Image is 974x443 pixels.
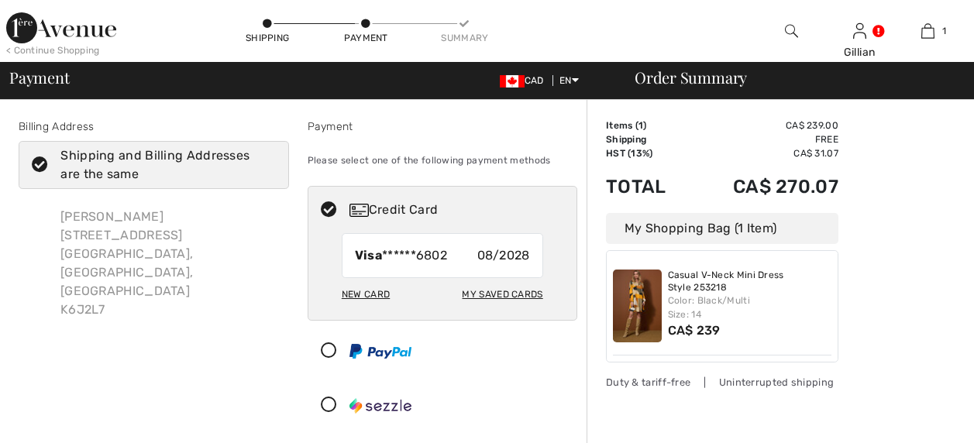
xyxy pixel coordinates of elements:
a: Sign In [853,23,866,38]
img: My Info [853,22,866,40]
div: Color: Black/Multi Size: 14 [668,294,832,321]
div: Payment [308,118,578,135]
td: CA$ 239.00 [690,118,838,132]
div: < Continue Shopping [6,43,100,57]
img: Credit Card [349,204,369,217]
img: Casual V-Neck Mini Dress Style 253218 [613,270,662,342]
span: 08/2028 [477,246,530,265]
img: PayPal [349,344,411,359]
span: EN [559,75,579,86]
div: Summary [441,31,487,45]
a: 1 [894,22,961,40]
td: CA$ 270.07 [690,160,838,213]
div: My Saved Cards [462,281,542,307]
img: search the website [785,22,798,40]
span: 1 [942,24,946,38]
div: Billing Address [19,118,289,135]
div: Credit Card [349,201,566,219]
td: Shipping [606,132,690,146]
td: Total [606,160,690,213]
span: 1 [638,120,643,131]
div: Shipping and Billing Addresses are the same [60,146,265,184]
img: Sezzle [349,398,411,414]
img: My Bag [921,22,934,40]
div: Payment [342,31,389,45]
strong: Visa [355,248,382,263]
span: CAD [500,75,550,86]
td: Items ( ) [606,118,690,132]
td: HST (13%) [606,146,690,160]
div: My Shopping Bag (1 Item) [606,213,838,244]
span: CA$ 239 [668,323,721,338]
div: Order Summary [616,70,965,85]
img: Canadian Dollar [500,75,525,88]
td: Free [690,132,838,146]
a: Casual V-Neck Mini Dress Style 253218 [668,270,832,294]
div: New Card [342,281,390,307]
span: Payment [9,70,69,85]
div: [PERSON_NAME] [STREET_ADDRESS] [GEOGRAPHIC_DATA], [GEOGRAPHIC_DATA], [GEOGRAPHIC_DATA] K6J2L7 [48,195,289,331]
div: Duty & tariff-free | Uninterrupted shipping [606,375,838,390]
div: Please select one of the following payment methods [308,141,578,180]
div: Shipping [244,31,291,45]
img: 1ère Avenue [6,12,116,43]
div: Gillian [826,44,893,60]
td: CA$ 31.07 [690,146,838,160]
